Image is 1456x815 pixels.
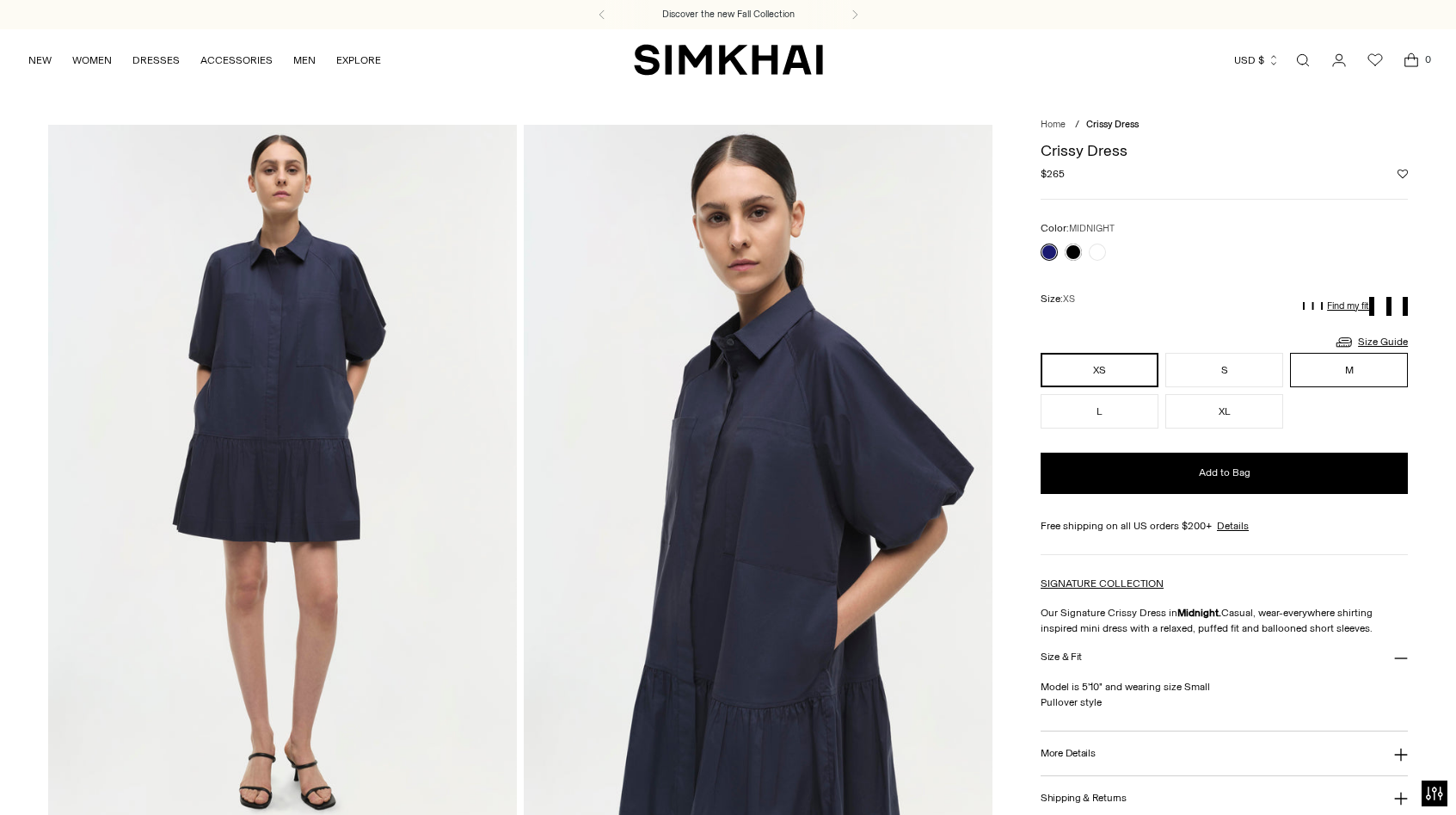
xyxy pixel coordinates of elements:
[1041,577,1164,590] a: SIGNATURE COLLECTION
[1234,41,1280,79] button: USD $
[1041,607,1219,619] span: Our Signature Crissy Dress in
[28,41,52,79] a: NEW
[1041,518,1408,534] div: Free shipping on all US orders $200+
[1041,607,1373,634] span: Casual, wear-everywhere shirting inspired mini dress with a relaxed, puffed fit and ballooned sho...
[1165,353,1283,387] button: S
[1041,166,1065,182] span: $265
[634,43,823,77] a: SIMKHAI
[1041,394,1158,429] button: L
[1219,607,1221,619] strong: .
[1217,518,1249,534] a: Details
[336,41,381,79] a: EXPLORE
[72,41,112,79] a: WOMEN
[1041,636,1408,680] button: Size & Fit
[1041,793,1127,804] h3: Shipping & Returns
[662,8,795,22] a: Discover the new Fall Collection
[1322,43,1356,77] a: Go to the account page
[1334,331,1408,353] a: Size Guide
[1290,353,1408,387] button: M
[1420,52,1435,67] span: 0
[1358,43,1392,77] a: Wishlist
[1041,353,1158,387] button: XS
[1063,293,1075,305] span: XS
[1398,169,1408,179] button: Add to Wishlist
[1041,119,1066,130] a: Home
[1286,43,1320,77] a: Open search modal
[132,41,180,79] a: DRESSES
[293,41,316,79] a: MEN
[1075,118,1079,133] div: /
[1041,220,1115,237] label: Color:
[1041,748,1095,759] h3: More Details
[1394,43,1428,77] a: Open cart modal
[1177,607,1219,619] strong: Midnight
[1041,118,1408,133] nav: breadcrumbs
[1069,223,1115,234] span: MIDNIGHT
[1199,466,1250,480] span: Add to Bag
[1041,291,1075,307] label: Size:
[1041,651,1082,663] h3: Size & Fit
[1165,394,1283,429] button: XL
[1041,453,1408,494] button: Add to Bag
[1086,119,1139,130] span: Crissy Dress
[1041,732,1408,775] button: More Details
[1041,679,1408,710] p: Model is 5'10" and wearing size Small Pullover style
[200,41,273,79] a: ACCESSORIES
[1041,143,1408,158] h1: Crissy Dress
